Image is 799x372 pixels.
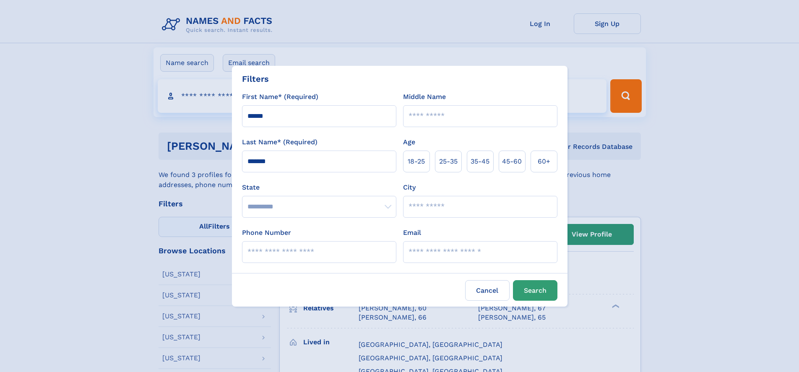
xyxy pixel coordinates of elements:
[403,92,446,102] label: Middle Name
[502,156,522,166] span: 45‑60
[242,182,396,193] label: State
[403,182,416,193] label: City
[465,280,510,301] label: Cancel
[403,137,415,147] label: Age
[408,156,425,166] span: 18‑25
[471,156,489,166] span: 35‑45
[439,156,458,166] span: 25‑35
[242,92,318,102] label: First Name* (Required)
[242,137,318,147] label: Last Name* (Required)
[403,228,421,238] label: Email
[538,156,550,166] span: 60+
[513,280,557,301] button: Search
[242,73,269,85] div: Filters
[242,228,291,238] label: Phone Number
